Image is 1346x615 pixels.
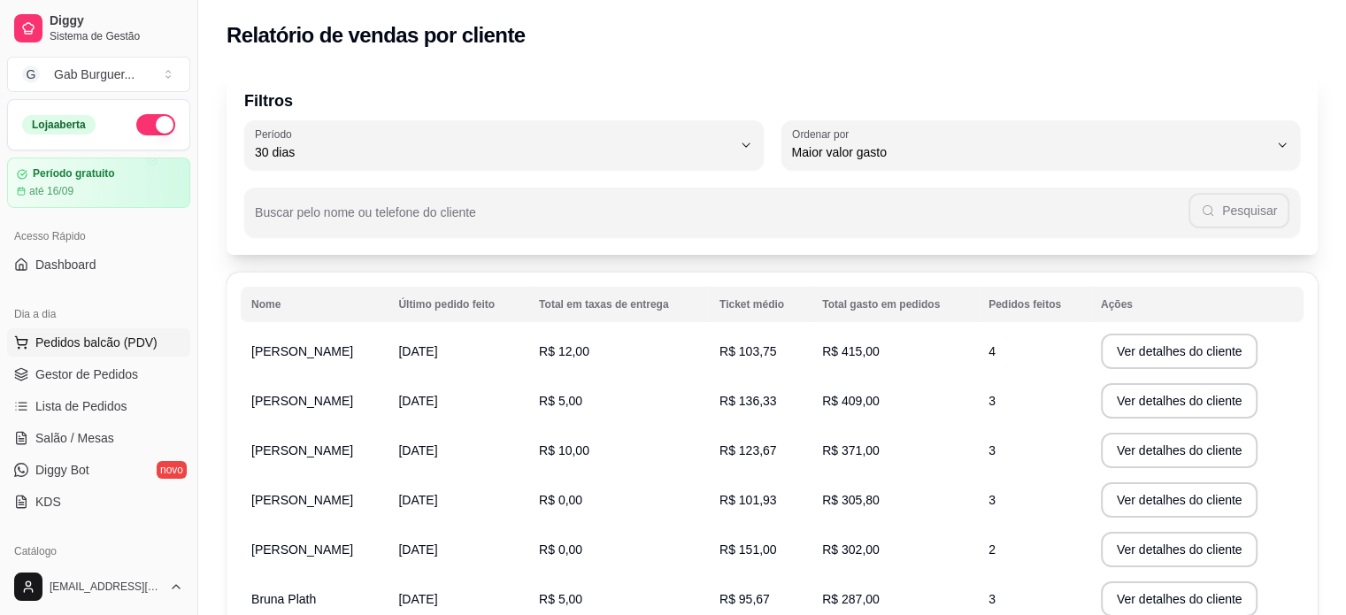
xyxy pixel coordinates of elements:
button: Alterar Status [136,114,175,135]
span: R$ 10,00 [539,443,589,457]
span: R$ 151,00 [719,542,777,557]
span: Pedidos balcão (PDV) [35,334,158,351]
article: Período gratuito [33,167,115,181]
span: [PERSON_NAME] [251,542,353,557]
span: R$ 287,00 [822,592,880,606]
span: R$ 0,00 [539,542,582,557]
button: Ver detalhes do cliente [1101,334,1258,369]
span: 3 [988,394,996,408]
div: Dia a dia [7,300,190,328]
div: Acesso Rápido [7,222,190,250]
span: [DATE] [398,493,437,507]
span: R$ 305,80 [822,493,880,507]
span: 30 dias [255,143,732,161]
span: Diggy [50,13,183,29]
a: Diggy Botnovo [7,456,190,484]
button: Pedidos balcão (PDV) [7,328,190,357]
label: Período [255,127,297,142]
span: R$ 101,93 [719,493,777,507]
span: [PERSON_NAME] [251,344,353,358]
h2: Relatório de vendas por cliente [227,21,526,50]
span: G [22,65,40,83]
button: Ver detalhes do cliente [1101,482,1258,518]
span: [PERSON_NAME] [251,493,353,507]
span: [DATE] [398,344,437,358]
span: R$ 12,00 [539,344,589,358]
button: Ver detalhes do cliente [1101,433,1258,468]
th: Ações [1090,287,1304,322]
th: Ticket médio [709,287,811,322]
button: [EMAIL_ADDRESS][DOMAIN_NAME] [7,565,190,608]
span: R$ 123,67 [719,443,777,457]
a: Gestor de Pedidos [7,360,190,388]
span: 4 [988,344,996,358]
span: [DATE] [398,542,437,557]
article: até 16/09 [29,184,73,198]
span: Salão / Mesas [35,429,114,447]
div: Loja aberta [22,115,96,135]
button: Ver detalhes do cliente [1101,532,1258,567]
span: 3 [988,443,996,457]
button: Ver detalhes do cliente [1101,383,1258,419]
a: DiggySistema de Gestão [7,7,190,50]
button: Select a team [7,57,190,92]
a: Dashboard [7,250,190,279]
p: Filtros [244,88,1300,113]
span: 2 [988,542,996,557]
span: R$ 5,00 [539,592,582,606]
span: R$ 95,67 [719,592,770,606]
span: [PERSON_NAME] [251,394,353,408]
span: Bruna Plath [251,592,316,606]
span: Diggy Bot [35,461,89,479]
span: Maior valor gasto [792,143,1269,161]
span: R$ 302,00 [822,542,880,557]
span: R$ 415,00 [822,344,880,358]
a: Salão / Mesas [7,424,190,452]
span: R$ 103,75 [719,344,777,358]
span: Sistema de Gestão [50,29,183,43]
span: 3 [988,592,996,606]
span: R$ 136,33 [719,394,777,408]
th: Último pedido feito [388,287,528,322]
a: Lista de Pedidos [7,392,190,420]
span: 3 [988,493,996,507]
th: Total gasto em pedidos [811,287,978,322]
span: Gestor de Pedidos [35,365,138,383]
span: [PERSON_NAME] [251,443,353,457]
div: Gab Burguer ... [54,65,135,83]
th: Pedidos feitos [978,287,1090,322]
a: Período gratuitoaté 16/09 [7,158,190,208]
span: Lista de Pedidos [35,397,127,415]
label: Ordenar por [792,127,855,142]
th: Total em taxas de entrega [528,287,709,322]
span: R$ 0,00 [539,493,582,507]
span: R$ 5,00 [539,394,582,408]
span: Dashboard [35,256,96,273]
input: Buscar pelo nome ou telefone do cliente [255,211,1188,228]
span: [EMAIL_ADDRESS][DOMAIN_NAME] [50,580,162,594]
span: R$ 409,00 [822,394,880,408]
span: [DATE] [398,394,437,408]
span: R$ 371,00 [822,443,880,457]
th: Nome [241,287,388,322]
button: Período30 dias [244,120,764,170]
span: [DATE] [398,443,437,457]
span: [DATE] [398,592,437,606]
span: KDS [35,493,61,511]
div: Catálogo [7,537,190,565]
button: Ordenar porMaior valor gasto [781,120,1301,170]
a: KDS [7,488,190,516]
